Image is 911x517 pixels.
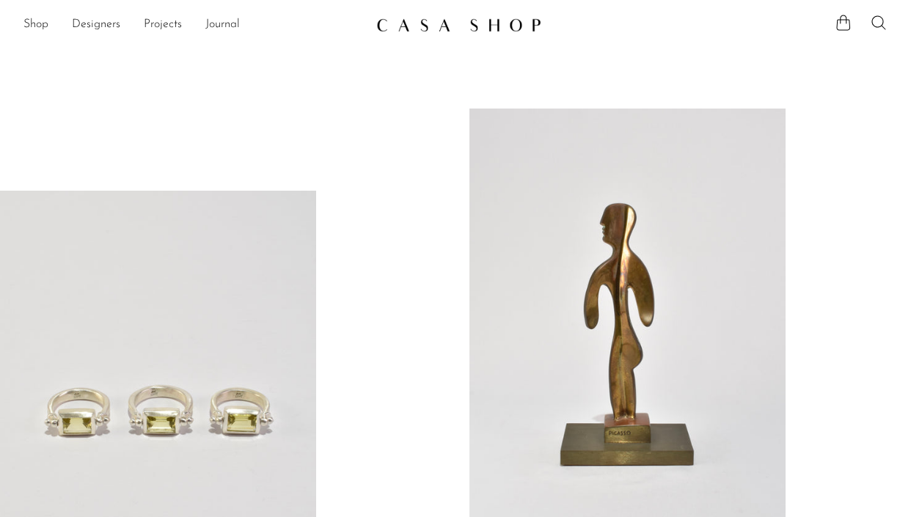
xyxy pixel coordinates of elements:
[23,12,365,37] ul: NEW HEADER MENU
[23,12,365,37] nav: Desktop navigation
[144,15,182,34] a: Projects
[205,15,240,34] a: Journal
[72,15,120,34] a: Designers
[23,15,48,34] a: Shop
